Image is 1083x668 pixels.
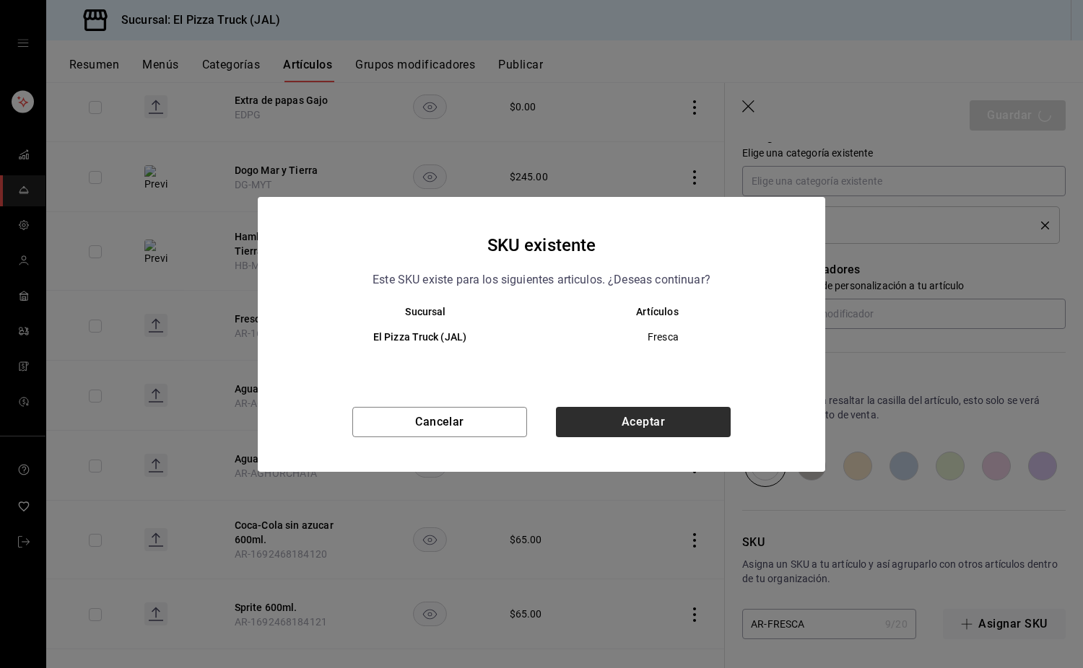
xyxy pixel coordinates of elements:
[554,330,773,344] span: Fresca
[310,330,530,346] h6: El Pizza Truck (JAL)
[487,232,596,259] h4: SKU existente
[352,407,527,437] button: Cancelar
[541,306,796,317] th: Artículos
[287,306,541,317] th: Sucursal
[373,271,710,289] p: Este SKU existe para los siguientes articulos. ¿Deseas continuar?
[556,407,731,437] button: Aceptar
